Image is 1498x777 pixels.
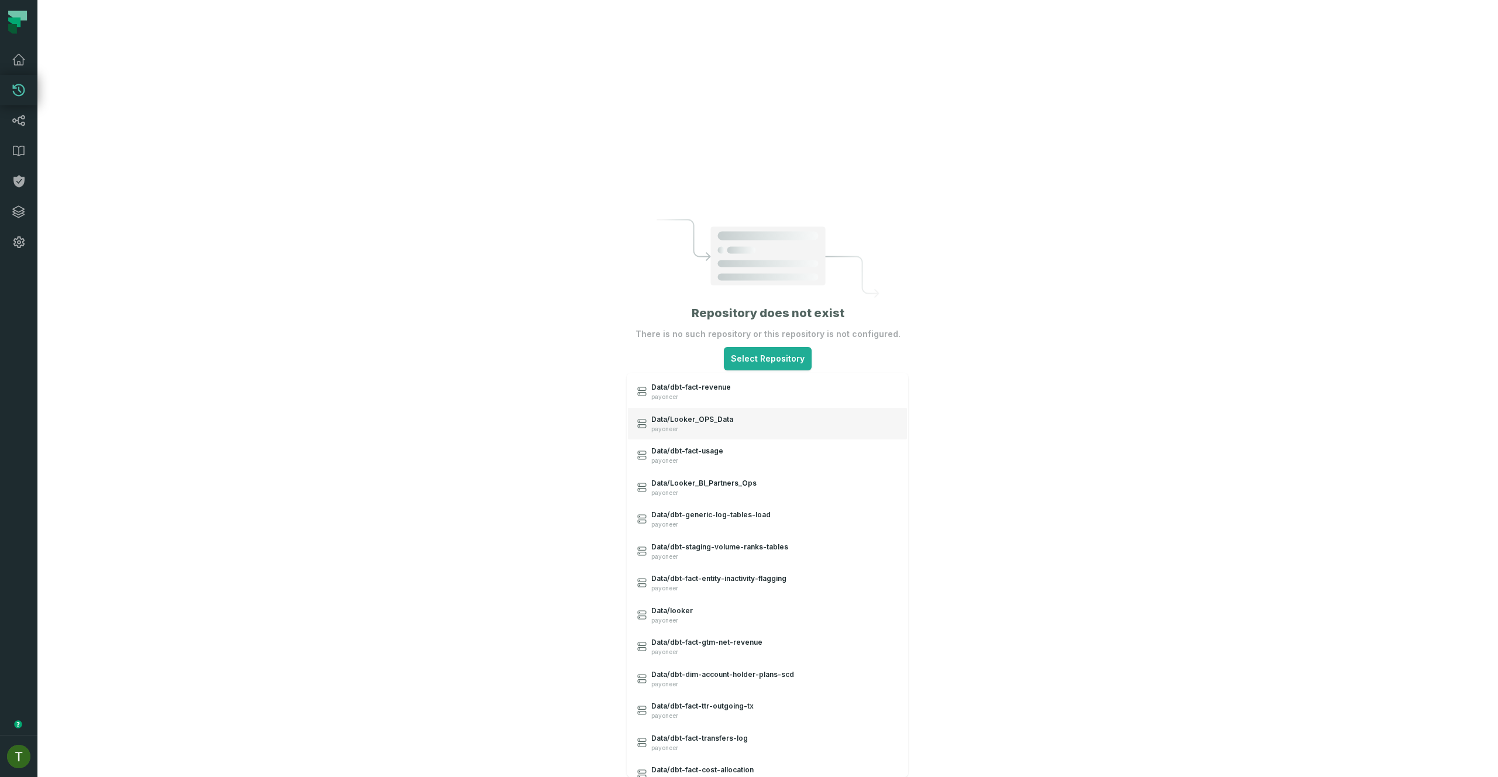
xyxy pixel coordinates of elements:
[651,733,748,742] span: Data/dbt-fact-transfers-log
[651,510,771,520] span: Data/dbt-generic-log-tables-load
[651,393,731,401] span: payoneer
[651,574,786,583] span: Data/dbt-fact-entity-inactivity-flagging
[651,383,731,392] span: Data/dbt-fact-revenue
[651,744,748,751] span: payoneer
[651,446,723,456] span: Data/dbt-fact-usage
[651,712,754,720] span: payoneer
[651,585,786,592] span: payoneer
[651,638,762,647] span: Data/dbt-fact-gtm-net-revenue
[651,552,788,560] span: payoneer
[651,680,794,687] span: payoneer
[651,542,788,551] span: Data/dbt-staging-volume-ranks-tables
[651,489,757,496] span: payoneer
[651,478,757,487] span: Data/Looker_BI_Partners_Ops
[651,616,693,624] span: payoneer
[651,765,754,775] span: Data/dbt-fact-cost-allocation
[651,702,754,711] span: Data/dbt-fact-ttr-outgoing-tx
[651,606,693,615] span: Data/looker
[13,719,23,730] div: Tooltip anchor
[651,648,762,656] span: payoneer
[651,521,771,528] span: payoneer
[651,425,733,432] span: payoneer
[651,457,723,465] span: payoneer
[651,669,794,679] span: Data/dbt-dim-account-holder-plans-scd
[651,414,733,424] span: Data/Looker_OPS_Data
